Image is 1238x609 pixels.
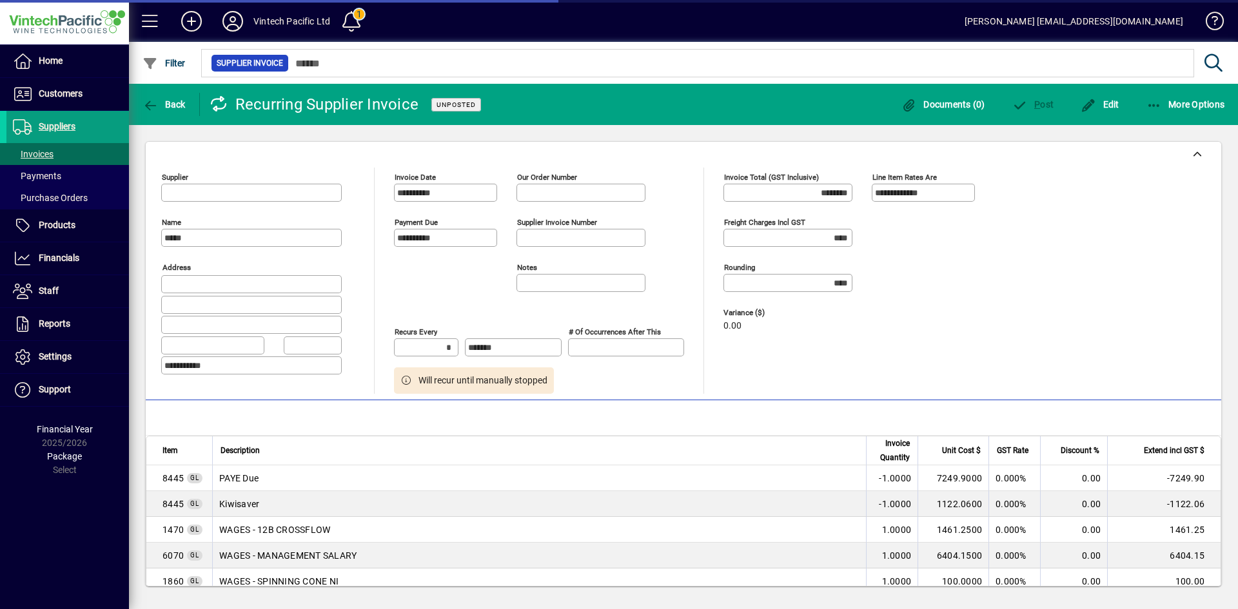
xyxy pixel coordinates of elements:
[988,543,1040,568] td: 0.000%
[39,55,63,66] span: Home
[212,543,866,568] td: WAGES - MANAGEMENT SALARY
[866,465,918,491] td: -1.0000
[212,465,866,491] td: PAYE Due
[13,149,54,159] span: Invoices
[395,218,438,227] mat-label: Payment due
[437,101,476,109] span: Unposted
[212,491,866,517] td: Kiwisaver
[1107,465,1221,491] td: -7249.90
[988,465,1040,491] td: 0.000%
[1061,443,1099,458] span: Discount %
[1077,93,1123,116] button: Edit
[1040,568,1107,594] td: 0.00
[37,424,93,434] span: Financial Year
[1196,3,1222,44] a: Knowledge Base
[918,543,988,568] td: 6404.1500
[39,384,71,394] span: Support
[6,275,129,307] a: Staff
[918,568,988,594] td: 100.0000
[212,568,866,594] td: WAGES - SPINNING CONE NI
[6,374,129,406] a: Support
[162,443,178,458] span: Item
[1107,517,1221,543] td: 1461.25
[13,193,88,203] span: Purchase Orders
[1040,491,1107,517] td: 0.00
[162,218,181,227] mat-label: Name
[1012,99,1054,110] span: ost
[6,242,129,275] a: Financials
[901,99,985,110] span: Documents (0)
[47,451,82,461] span: Package
[517,263,537,272] mat-label: Notes
[190,552,199,559] span: GL
[866,568,918,594] td: 1.0000
[1107,491,1221,517] td: -1122.06
[874,436,910,465] span: Invoice Quantity
[1034,99,1040,110] span: P
[1107,568,1221,594] td: 100.00
[723,321,742,331] span: 0.00
[190,577,199,585] span: GL
[39,121,75,131] span: Suppliers
[1040,543,1107,568] td: 0.00
[162,549,184,562] span: WAGES - MANAGEMENT SALARY
[162,498,184,510] span: PAYE Due
[190,500,199,507] span: GL
[162,523,184,536] span: WAGES - 12B CROSSFLOW
[965,11,1183,32] div: [PERSON_NAME] [EMAIL_ADDRESS][DOMAIN_NAME]
[39,253,79,263] span: Financials
[724,263,755,272] mat-label: Rounding
[1146,99,1225,110] span: More Options
[866,543,918,568] td: 1.0000
[1081,99,1119,110] span: Edit
[724,218,805,227] mat-label: Freight charges incl GST
[866,491,918,517] td: -1.0000
[6,165,129,187] a: Payments
[6,45,129,77] a: Home
[723,309,801,317] span: Variance ($)
[866,517,918,543] td: 1.0000
[872,173,937,182] mat-label: Line item rates are
[190,526,199,533] span: GL
[162,173,188,182] mat-label: Supplier
[6,143,129,165] a: Invoices
[395,327,437,336] mat-label: Recurs every
[142,58,186,68] span: Filter
[39,285,59,296] span: Staff
[6,308,129,340] a: Reports
[162,575,184,588] span: WAGES - SPINNING CONE NI
[1040,517,1107,543] td: 0.00
[129,93,200,116] app-page-header-button: Back
[190,474,199,481] span: GL
[6,187,129,209] a: Purchase Orders
[39,220,75,230] span: Products
[1143,93,1228,116] button: More Options
[253,11,330,32] div: Vintech Pacific Ltd
[1144,443,1204,458] span: Extend incl GST $
[162,472,184,485] span: PAYE Due
[39,88,83,99] span: Customers
[988,491,1040,517] td: 0.000%
[171,10,212,33] button: Add
[210,94,419,115] div: Recurring Supplier Invoice
[1040,465,1107,491] td: 0.00
[724,173,819,182] mat-label: Invoice Total (GST inclusive)
[221,443,260,458] span: Description
[139,52,189,75] button: Filter
[918,465,988,491] td: 7249.9000
[142,99,186,110] span: Back
[517,173,577,182] mat-label: Our order number
[988,568,1040,594] td: 0.000%
[212,517,866,543] td: WAGES - 12B CROSSFLOW
[6,209,129,242] a: Products
[39,318,70,329] span: Reports
[13,171,61,181] span: Payments
[6,78,129,110] a: Customers
[418,374,547,387] span: Will recur until manually stopped
[217,57,283,70] span: Supplier Invoice
[942,443,981,458] span: Unit Cost $
[898,93,988,116] button: Documents (0)
[988,517,1040,543] td: 0.000%
[1009,93,1057,116] button: Post
[212,10,253,33] button: Profile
